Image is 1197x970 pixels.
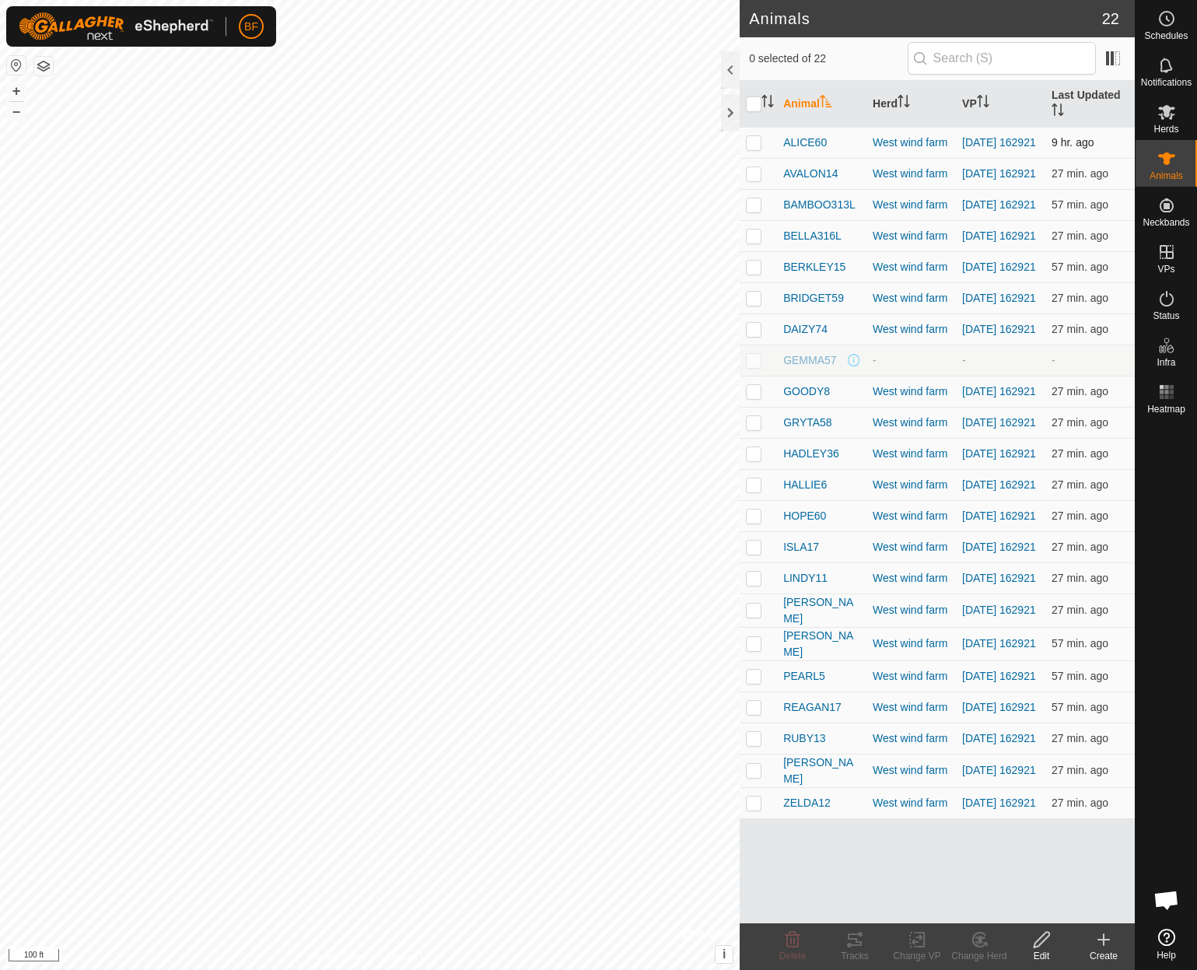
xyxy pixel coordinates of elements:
[962,478,1036,491] a: [DATE] 162921
[962,701,1036,713] a: [DATE] 162921
[873,730,950,747] div: West wind farm
[962,292,1036,304] a: [DATE] 162921
[783,508,826,524] span: HOPE60
[962,323,1036,335] a: [DATE] 162921
[1147,404,1185,414] span: Heatmap
[783,539,819,555] span: ISLA17
[873,135,950,151] div: West wind farm
[783,668,825,685] span: PEARL5
[783,166,838,182] span: AVALON14
[962,732,1036,744] a: [DATE] 162921
[34,57,53,75] button: Map Layers
[1052,732,1108,744] span: Oct 12, 2025 at 2:07 AM
[873,259,950,275] div: West wind farm
[1157,264,1174,274] span: VPs
[783,755,860,787] span: [PERSON_NAME]
[962,447,1036,460] a: [DATE] 162921
[1052,136,1094,149] span: Oct 11, 2025 at 5:22 PM
[1052,447,1108,460] span: Oct 12, 2025 at 2:07 AM
[783,228,842,244] span: BELLA316L
[873,477,950,493] div: West wind farm
[783,415,832,431] span: GRYTA58
[962,198,1036,211] a: [DATE] 162921
[1052,797,1108,809] span: Oct 12, 2025 at 2:07 AM
[1150,171,1183,180] span: Animals
[962,572,1036,584] a: [DATE] 162921
[1052,572,1108,584] span: Oct 12, 2025 at 2:07 AM
[873,383,950,400] div: West wind farm
[761,97,774,110] p-sorticon: Activate to sort
[873,602,950,618] div: West wind farm
[783,730,825,747] span: RUBY13
[1052,106,1064,118] p-sorticon: Activate to sort
[962,510,1036,522] a: [DATE] 162921
[824,949,886,963] div: Tracks
[7,102,26,121] button: –
[783,795,831,811] span: ZELDA12
[7,56,26,75] button: Reset Map
[908,42,1096,75] input: Search (S)
[716,946,733,963] button: i
[866,81,956,128] th: Herd
[1136,923,1197,966] a: Help
[962,604,1036,616] a: [DATE] 162921
[1010,949,1073,963] div: Edit
[309,950,367,964] a: Privacy Policy
[19,12,213,40] img: Gallagher Logo
[962,385,1036,397] a: [DATE] 162921
[1157,358,1175,367] span: Infra
[962,764,1036,776] a: [DATE] 162921
[962,261,1036,273] a: [DATE] 162921
[873,539,950,555] div: West wind farm
[1052,323,1108,335] span: Oct 12, 2025 at 2:07 AM
[977,97,989,110] p-sorticon: Activate to sort
[962,541,1036,553] a: [DATE] 162921
[962,354,966,366] app-display-virtual-paddock-transition: -
[1141,78,1192,87] span: Notifications
[1052,670,1108,682] span: Oct 12, 2025 at 1:37 AM
[783,321,828,338] span: DAIZY74
[873,197,950,213] div: West wind farm
[783,259,845,275] span: BERKLEY15
[1052,354,1055,366] span: -
[1144,31,1188,40] span: Schedules
[783,594,860,627] span: [PERSON_NAME]
[873,321,950,338] div: West wind farm
[1052,167,1108,180] span: Oct 12, 2025 at 2:07 AM
[820,97,832,110] p-sorticon: Activate to sort
[873,166,950,182] div: West wind farm
[962,136,1036,149] a: [DATE] 162921
[873,290,950,306] div: West wind farm
[779,951,807,961] span: Delete
[873,415,950,431] div: West wind farm
[873,228,950,244] div: West wind farm
[1153,311,1179,320] span: Status
[749,9,1102,28] h2: Animals
[783,290,844,306] span: BRIDGET59
[1052,261,1108,273] span: Oct 12, 2025 at 1:37 AM
[749,51,907,67] span: 0 selected of 22
[873,352,950,369] div: -
[1153,124,1178,134] span: Herds
[1052,416,1108,429] span: Oct 12, 2025 at 2:07 AM
[783,383,830,400] span: GOODY8
[1052,198,1108,211] span: Oct 12, 2025 at 1:37 AM
[723,947,726,961] span: i
[873,795,950,811] div: West wind farm
[1157,951,1176,960] span: Help
[962,229,1036,242] a: [DATE] 162921
[962,416,1036,429] a: [DATE] 162921
[1073,949,1135,963] div: Create
[783,477,827,493] span: HALLIE6
[783,197,856,213] span: BAMBOO313L
[783,699,842,716] span: REAGAN17
[783,352,836,369] span: GEMMA57
[873,508,950,524] div: West wind farm
[886,949,948,963] div: Change VP
[956,81,1045,128] th: VP
[1102,7,1119,30] span: 22
[962,637,1036,650] a: [DATE] 162921
[1052,478,1108,491] span: Oct 12, 2025 at 2:07 AM
[873,668,950,685] div: West wind farm
[1052,701,1108,713] span: Oct 12, 2025 at 1:37 AM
